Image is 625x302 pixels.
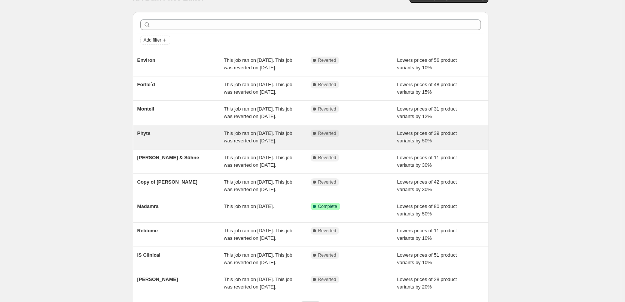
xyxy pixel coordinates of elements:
span: This job ran on [DATE]. This job was reverted on [DATE]. [224,82,292,95]
span: Reverted [318,277,336,283]
span: [PERSON_NAME] & Söhne [137,155,199,160]
span: Forlle´d [137,82,155,87]
span: Lowers prices of 11 product variants by 10% [397,228,457,241]
span: Phyts [137,130,150,136]
span: This job ran on [DATE]. This job was reverted on [DATE]. [224,106,292,119]
span: Lowers prices of 42 product variants by 30% [397,179,457,192]
span: IS Clinical [137,252,161,258]
span: Reverted [318,106,336,112]
span: Lowers prices of 39 product variants by 50% [397,130,457,144]
span: Rebiome [137,228,158,233]
span: Copy of [PERSON_NAME] [137,179,198,185]
span: This job ran on [DATE]. This job was reverted on [DATE]. [224,130,292,144]
button: Add filter [140,36,170,45]
span: Reverted [318,130,336,136]
span: Reverted [318,252,336,258]
span: Add filter [144,37,161,43]
span: This job ran on [DATE]. This job was reverted on [DATE]. [224,179,292,192]
span: Environ [137,57,155,63]
span: This job ran on [DATE]. This job was reverted on [DATE]. [224,57,292,70]
span: Reverted [318,155,336,161]
span: Reverted [318,228,336,234]
span: Lowers prices of 31 product variants by 12% [397,106,457,119]
span: This job ran on [DATE]. [224,203,274,209]
span: Lowers prices of 51 product variants by 10% [397,252,457,265]
span: Lowers prices of 80 product variants by 50% [397,203,457,217]
span: This job ran on [DATE]. This job was reverted on [DATE]. [224,228,292,241]
span: Reverted [318,82,336,88]
span: [PERSON_NAME] [137,277,178,282]
span: Lowers prices of 48 product variants by 15% [397,82,457,95]
span: This job ran on [DATE]. This job was reverted on [DATE]. [224,155,292,168]
span: Lowers prices of 56 product variants by 10% [397,57,457,70]
span: Lowers prices of 11 product variants by 30% [397,155,457,168]
span: This job ran on [DATE]. This job was reverted on [DATE]. [224,277,292,290]
span: Monteil [137,106,155,112]
span: Reverted [318,179,336,185]
span: Madamra [137,203,159,209]
span: Complete [318,203,337,209]
span: Lowers prices of 28 product variants by 20% [397,277,457,290]
span: Reverted [318,57,336,63]
span: This job ran on [DATE]. This job was reverted on [DATE]. [224,252,292,265]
